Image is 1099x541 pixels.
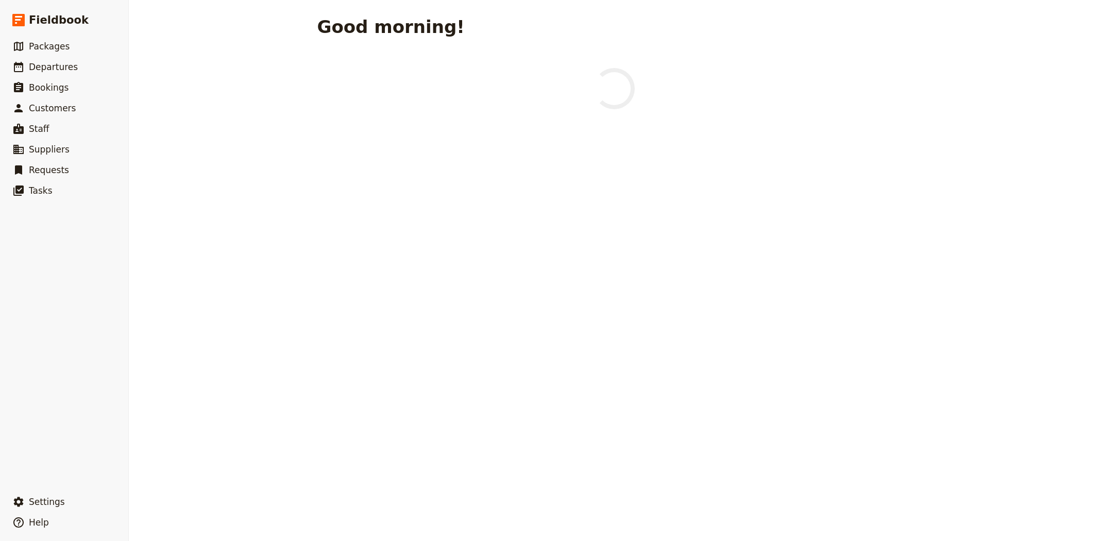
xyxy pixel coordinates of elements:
span: Settings [29,497,65,507]
span: Requests [29,165,69,175]
span: Departures [29,62,78,72]
span: Help [29,517,49,528]
span: Bookings [29,82,69,93]
span: Customers [29,103,76,113]
span: Suppliers [29,144,70,155]
span: Fieldbook [29,12,89,28]
h1: Good morning! [317,16,465,37]
span: Tasks [29,185,53,196]
span: Staff [29,124,49,134]
span: Packages [29,41,70,52]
